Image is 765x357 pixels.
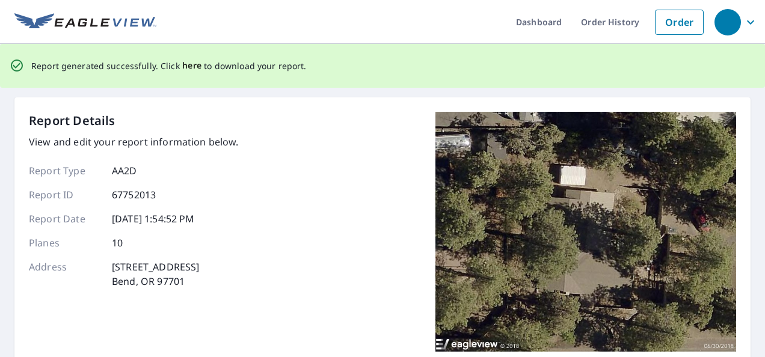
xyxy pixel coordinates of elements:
p: Report Type [29,163,101,178]
p: [STREET_ADDRESS] Bend, OR 97701 [112,260,199,288]
p: 10 [112,236,123,250]
p: Report Details [29,112,115,130]
img: Top image [435,112,736,352]
a: Order [655,10,704,35]
p: 67752013 [112,188,156,202]
p: Report ID [29,188,101,202]
p: Planes [29,236,101,250]
button: here [182,58,202,73]
p: View and edit your report information below. [29,135,239,149]
p: AA2D [112,163,137,178]
img: EV Logo [14,13,156,31]
p: Address [29,260,101,288]
p: Report generated successfully. Click to download your report. [31,58,307,73]
p: Report Date [29,212,101,226]
p: [DATE] 1:54:52 PM [112,212,195,226]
